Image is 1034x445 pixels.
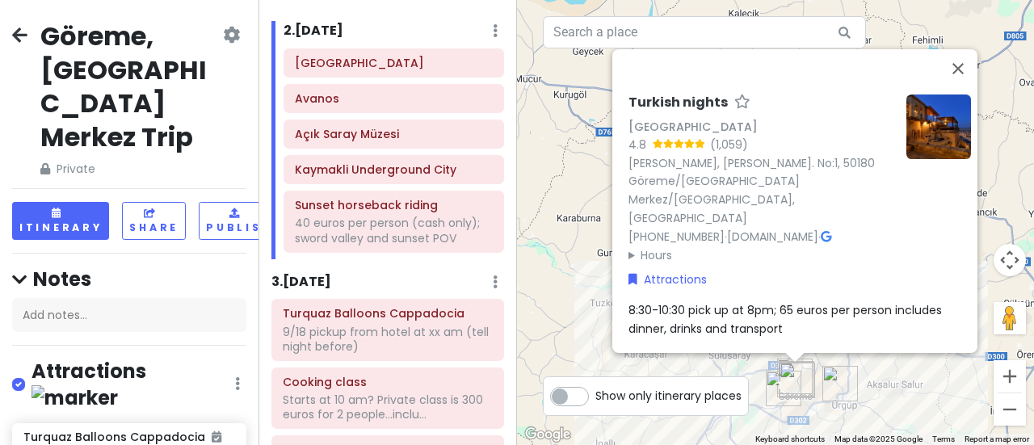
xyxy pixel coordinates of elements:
[295,56,493,70] h6: Uchisar Castle
[283,325,493,354] div: 9/18 pickup from hotel at xx am (tell night before)
[822,366,858,401] div: Nostalji Restaurant Goreme Cappadocia
[779,361,814,397] div: İnci Cave Restaurant
[821,230,831,241] i: Google Maps
[994,360,1026,393] button: Zoom in
[23,430,221,444] h6: Turquaz Balloons Cappadocia
[271,274,331,291] h6: 3 . [DATE]
[755,434,825,445] button: Keyboard shortcuts
[295,216,493,245] div: 40 euros per person (cash only); sword valley and sunset POV
[12,267,246,292] h4: Notes
[780,363,815,398] div: Pumpkin Göreme Restaurant And Art Gallery
[766,371,801,406] div: Uchisar Castle
[212,431,221,443] i: Added to itinerary
[710,136,748,153] div: (1,059)
[994,302,1026,334] button: Drag Pegman onto the map to open Street View
[295,91,493,106] h6: Avanos
[295,162,493,177] h6: Kaymakli Underground City
[295,127,493,141] h6: Açık Saray Müzesi
[628,136,653,153] div: 4.8
[628,270,707,288] a: Attractions
[12,298,246,332] div: Add notes...
[932,435,955,443] a: Terms (opens in new tab)
[122,202,186,240] button: Share
[521,424,574,445] img: Google
[283,393,493,422] div: Starts at 10 am? Private class is 300 euros for 2 people...inclu...
[734,94,750,111] a: Star place
[965,435,1029,443] a: Report a map error
[994,244,1026,276] button: Map camera controls
[994,393,1026,426] button: Zoom out
[777,362,813,397] div: Private breakfast?
[32,385,118,410] img: marker
[295,198,493,212] h6: Sunset horseback riding
[12,202,109,240] button: Itinerary
[628,302,945,336] span: 8:30-10:30 pick up at 8pm; 65 euros per person includes dinner, drinks and transport
[521,424,574,445] a: Open this area in Google Maps (opens a new window)
[628,94,728,111] h6: Turkish nights
[834,435,923,443] span: Map data ©2025 Google
[628,154,875,225] a: [PERSON_NAME], [PERSON_NAME]. No:1, 50180 Göreme/[GEOGRAPHIC_DATA] Merkez/[GEOGRAPHIC_DATA], [GEO...
[628,228,725,244] a: [PHONE_NUMBER]
[284,23,343,40] h6: 2 . [DATE]
[727,228,818,244] a: [DOMAIN_NAME]
[595,387,742,405] span: Show only itinerary places
[199,202,279,240] button: Publish
[283,306,493,321] h6: Turquaz Balloons Cappadocia
[40,19,220,153] h2: Göreme, [GEOGRAPHIC_DATA] Merkez Trip
[628,351,717,367] a: Add to [DATE]
[777,359,813,394] div: Turquaz Balloons Cappadocia
[40,160,220,178] span: Private
[628,94,893,264] div: · ·
[628,246,893,263] summary: Hours
[32,359,235,410] h4: Attractions
[628,117,893,135] div: [GEOGRAPHIC_DATA]
[543,16,866,48] input: Search a place
[939,49,977,88] button: Close
[906,94,971,159] img: Picture of the place
[283,375,493,389] h6: Cooking class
